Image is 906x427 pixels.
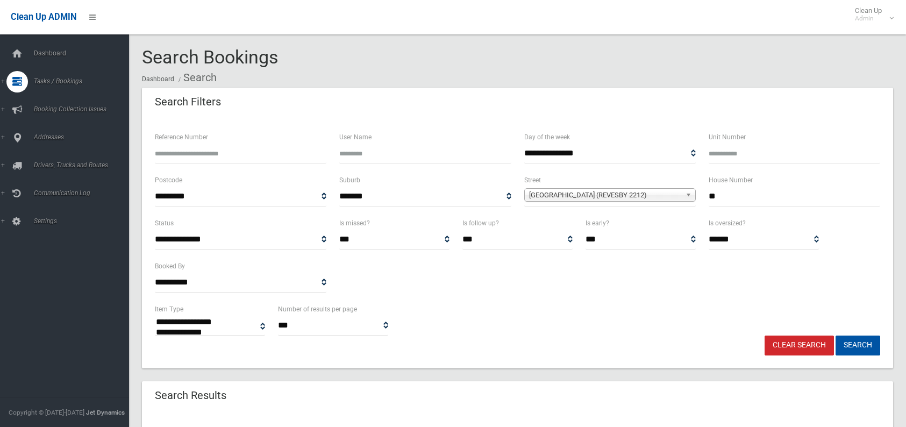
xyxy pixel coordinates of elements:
span: Clean Up ADMIN [11,12,76,22]
a: Clear Search [765,336,834,355]
label: Booked By [155,260,185,272]
label: Unit Number [709,131,746,143]
label: Item Type [155,303,183,315]
label: Status [155,217,174,229]
label: Postcode [155,174,182,186]
label: Is follow up? [462,217,499,229]
span: Settings [31,217,137,225]
span: Addresses [31,133,137,141]
label: Number of results per page [278,303,357,315]
span: [GEOGRAPHIC_DATA] (REVESBY 2212) [529,189,681,202]
label: Is missed? [339,217,370,229]
label: Is oversized? [709,217,746,229]
span: Tasks / Bookings [31,77,137,85]
label: House Number [709,174,753,186]
label: User Name [339,131,372,143]
span: Drivers, Trucks and Routes [31,161,137,169]
span: Communication Log [31,189,137,197]
label: Is early? [586,217,609,229]
label: Suburb [339,174,360,186]
span: Booking Collection Issues [31,105,137,113]
label: Street [524,174,541,186]
header: Search Results [142,385,239,406]
span: Clean Up [850,6,893,23]
small: Admin [855,15,882,23]
span: Dashboard [31,49,137,57]
li: Search [176,68,217,88]
span: Search Bookings [142,46,279,68]
label: Day of the week [524,131,570,143]
span: Copyright © [DATE]-[DATE] [9,409,84,416]
a: Dashboard [142,75,174,83]
header: Search Filters [142,91,234,112]
button: Search [836,336,880,355]
label: Reference Number [155,131,208,143]
strong: Jet Dynamics [86,409,125,416]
